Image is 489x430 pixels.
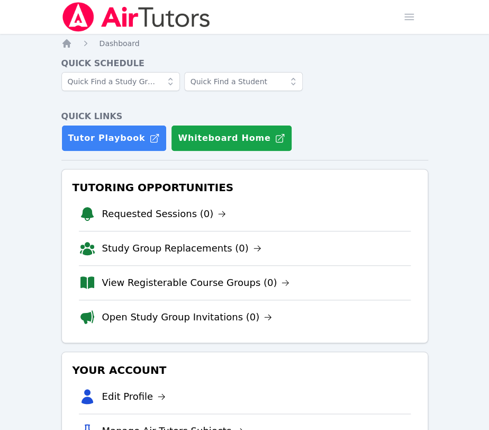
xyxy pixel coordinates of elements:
a: Tutor Playbook [61,125,167,151]
a: Dashboard [99,38,140,49]
a: Study Group Replacements (0) [102,241,261,256]
input: Quick Find a Student [184,72,303,91]
h4: Quick Schedule [61,57,428,70]
input: Quick Find a Study Group [61,72,180,91]
img: Air Tutors [61,2,211,32]
h3: Your Account [70,361,419,380]
nav: Breadcrumb [61,38,428,49]
a: View Registerable Course Groups (0) [102,275,290,290]
span: Dashboard [99,39,140,48]
a: Requested Sessions (0) [102,207,227,221]
h4: Quick Links [61,110,428,123]
button: Whiteboard Home [171,125,292,151]
a: Edit Profile [102,389,166,404]
a: Open Study Group Invitations (0) [102,310,273,325]
h3: Tutoring Opportunities [70,178,419,197]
